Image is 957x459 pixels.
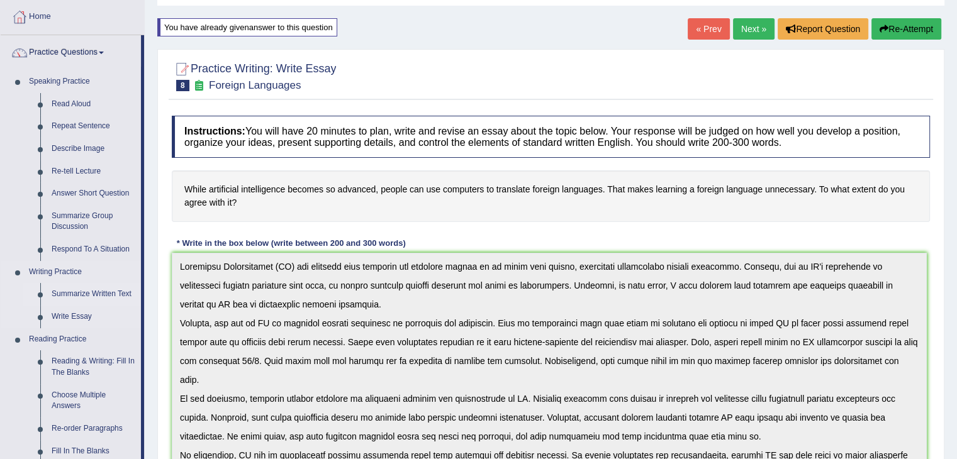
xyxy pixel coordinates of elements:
[46,115,141,138] a: Repeat Sentence
[46,182,141,205] a: Answer Short Question
[172,238,410,250] div: * Write in the box below (write between 200 and 300 words)
[46,238,141,261] a: Respond To A Situation
[46,306,141,328] a: Write Essay
[46,138,141,160] a: Describe Image
[176,80,189,91] span: 8
[1,35,141,67] a: Practice Questions
[172,60,336,91] h2: Practice Writing: Write Essay
[172,170,930,221] h4: While artificial intelligence becomes so advanced, people can use computers to translate foreign ...
[23,261,141,284] a: Writing Practice
[46,93,141,116] a: Read Aloud
[157,18,337,36] div: You have already given answer to this question
[688,18,729,40] a: « Prev
[871,18,941,40] button: Re-Attempt
[23,70,141,93] a: Speaking Practice
[209,79,301,91] small: Foreign Languages
[46,418,141,440] a: Re-order Paragraphs
[46,205,141,238] a: Summarize Group Discussion
[46,350,141,384] a: Reading & Writing: Fill In The Blanks
[46,160,141,183] a: Re-tell Lecture
[184,126,245,136] b: Instructions:
[193,80,206,92] small: Exam occurring question
[46,283,141,306] a: Summarize Written Text
[23,328,141,351] a: Reading Practice
[46,384,141,418] a: Choose Multiple Answers
[172,116,930,158] h4: You will have 20 minutes to plan, write and revise an essay about the topic below. Your response ...
[778,18,868,40] button: Report Question
[733,18,775,40] a: Next »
